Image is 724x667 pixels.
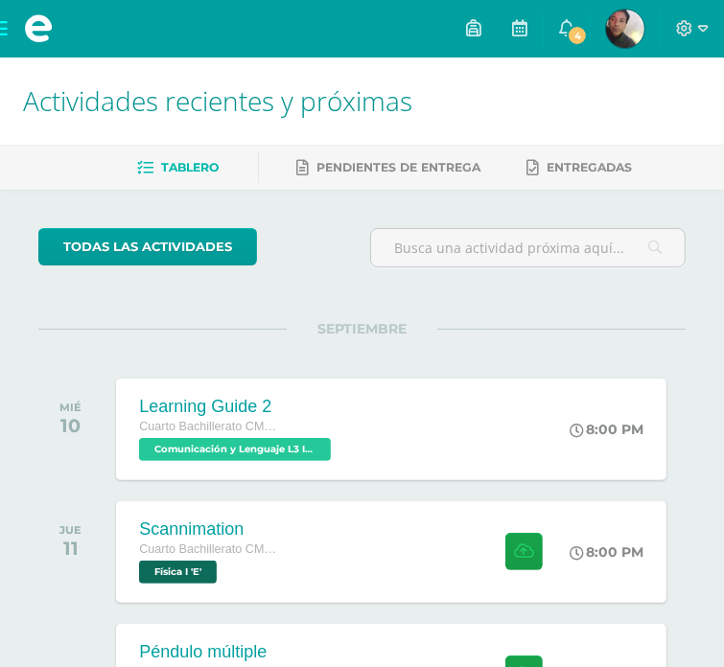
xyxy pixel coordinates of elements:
img: 56fe14e4749bd968e18fba233df9ea39.png [606,10,644,48]
div: MIÉ [59,401,82,414]
div: 8:00 PM [570,421,643,438]
div: Péndulo múltiple [139,642,283,662]
div: 10 [59,414,82,437]
span: Tablero [162,160,220,174]
span: Comunicación y Lenguaje L3 Inglés 'E' [139,438,331,461]
span: SEPTIEMBRE [287,320,437,337]
a: todas las Actividades [38,228,257,265]
div: 8:00 PM [570,543,643,561]
a: Tablero [138,152,220,183]
span: Cuarto Bachillerato CMP Bachillerato en CCLL con Orientación en Computación [139,420,283,433]
div: 11 [59,537,82,560]
div: JUE [59,523,82,537]
div: Scannimation [139,519,283,540]
a: Entregadas [527,152,633,183]
span: Pendientes de entrega [317,160,481,174]
span: Física I 'E' [139,561,217,584]
div: Learning Guide 2 [139,397,336,417]
a: Pendientes de entrega [297,152,481,183]
span: Actividades recientes y próximas [23,82,412,119]
span: Cuarto Bachillerato CMP Bachillerato en CCLL con Orientación en Computación [139,542,283,556]
span: Entregadas [548,160,633,174]
input: Busca una actividad próxima aquí... [371,229,686,266]
span: 4 [567,25,588,46]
